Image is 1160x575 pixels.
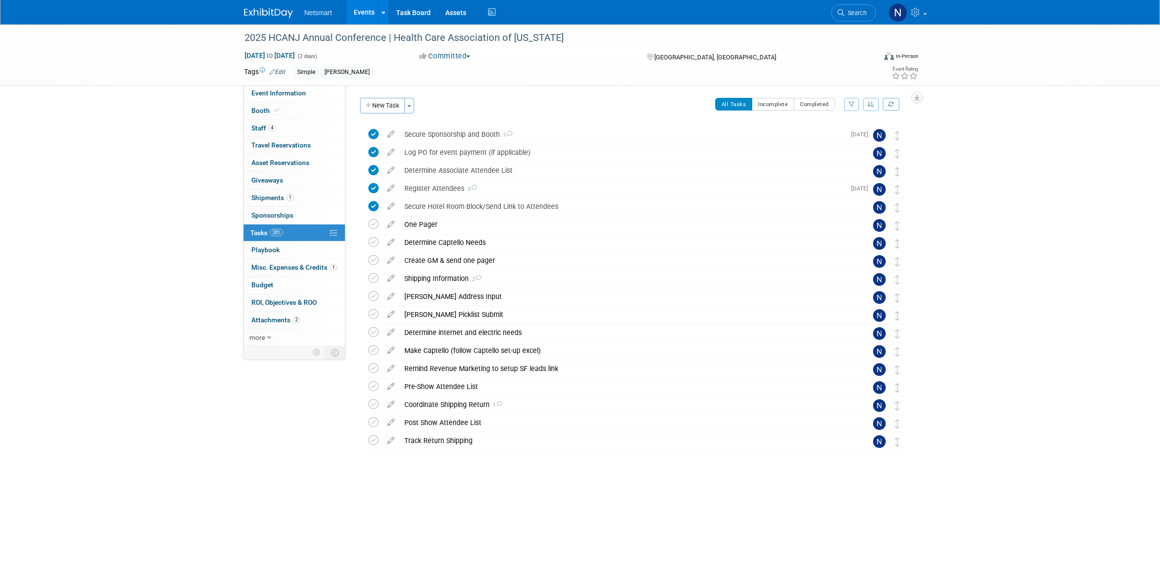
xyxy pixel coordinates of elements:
a: ROI, Objectives & ROO [244,294,345,311]
span: ROI, Objectives & ROO [251,298,317,306]
span: Giveaways [251,176,283,184]
i: Move task [895,149,900,158]
div: Register Attendees [399,180,845,197]
span: Attachments [251,316,300,324]
a: edit [382,292,399,301]
i: Move task [895,257,900,266]
img: Nina Finn [873,363,886,376]
a: Tasks28% [244,224,345,241]
span: [GEOGRAPHIC_DATA], [GEOGRAPHIC_DATA] [654,54,776,61]
div: Log PO for event payment (if applicable) [399,144,854,161]
i: Move task [895,437,900,446]
div: Make Captello (follow Captello set-up excel) [399,342,854,359]
img: Nina Finn [873,129,886,142]
span: Sponsorships [251,211,293,219]
div: Event Format [818,51,919,65]
a: edit [382,400,399,409]
a: edit [382,418,399,427]
span: [DATE] [851,131,873,138]
button: Completed [794,98,835,111]
a: edit [382,382,399,391]
i: Move task [895,383,900,392]
div: Coordinate Shipping Return [399,396,854,413]
span: Misc. Expenses & Credits [251,263,337,271]
a: edit [382,310,399,319]
div: One Pager [399,216,854,233]
span: [DATE] [DATE] [244,51,295,60]
a: Sponsorships [244,207,345,224]
a: edit [382,256,399,265]
i: Move task [895,185,900,194]
a: Giveaways [244,172,345,189]
div: Determine Associate Attendee List [399,162,854,179]
span: Playbook [251,246,280,254]
span: to [265,52,274,59]
i: Move task [895,203,900,212]
a: Staff4 [244,120,345,137]
span: Event Information [251,89,306,97]
div: [PERSON_NAME] Picklist Submit [399,306,854,323]
img: Nina Finn [873,255,886,268]
i: Move task [895,365,900,374]
img: Nina Finn [873,237,886,250]
div: Simple [294,67,318,77]
i: Move task [895,347,900,356]
span: 2 [293,316,300,323]
a: edit [382,130,399,139]
a: edit [382,220,399,229]
i: Move task [895,167,900,176]
img: Nina Finn [873,291,886,304]
i: Move task [895,131,900,140]
span: more [249,334,265,341]
img: Nina Finn [873,417,886,430]
div: Create GM & send one pager [399,252,854,269]
a: Budget [244,277,345,294]
span: Budget [251,281,273,289]
span: Staff [251,124,276,132]
button: Incomplete [752,98,794,111]
a: edit [382,238,399,247]
button: All Tasks [715,98,753,111]
span: 1 [490,402,502,408]
img: ExhibitDay [244,8,293,18]
a: Asset Reservations [244,154,345,171]
a: edit [382,364,399,373]
td: Personalize Event Tab Strip [308,346,325,359]
div: Secure Sponsorship and Booth [399,126,845,143]
span: 3 [464,186,477,192]
a: edit [382,328,399,337]
span: 1 [500,132,513,138]
img: Nina Finn [873,435,886,448]
button: Committed [416,51,474,61]
i: Move task [895,419,900,428]
img: Format-Inperson.png [884,52,894,60]
div: [PERSON_NAME] Address Input [399,288,854,305]
a: edit [382,148,399,157]
img: Nina Finn [889,3,907,22]
i: Move task [895,275,900,284]
img: Nina Finn [873,327,886,340]
img: Nina Finn [873,273,886,286]
div: Post Show Attendee List [399,414,854,431]
span: (2 days) [297,53,317,59]
i: Move task [895,221,900,230]
i: Move task [895,401,900,410]
i: Move task [895,329,900,338]
a: Edit [269,69,285,75]
a: edit [382,436,399,445]
span: Netsmart [304,9,332,17]
a: Attachments2 [244,312,345,329]
div: [PERSON_NAME] [322,67,373,77]
a: Shipments1 [244,189,345,206]
div: Determine internet and electric needs [399,324,854,341]
div: Determine Captello Needs [399,234,854,251]
a: Playbook [244,241,345,259]
button: New Task [360,98,405,113]
img: Nina Finn [873,165,886,178]
a: edit [382,202,399,211]
a: edit [382,166,399,175]
img: Nina Finn [873,201,886,214]
a: Event Information [244,85,345,102]
img: Nina Finn [873,309,886,322]
span: 1 [330,264,337,271]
